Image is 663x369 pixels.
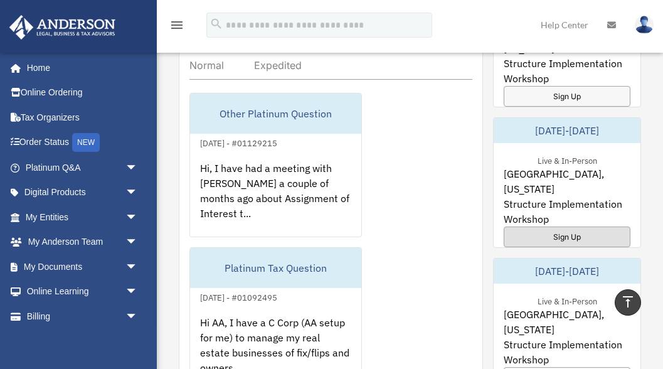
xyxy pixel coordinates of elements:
[9,155,157,180] a: Platinum Q&Aarrow_drop_down
[190,136,287,149] div: [DATE] - #01129215
[528,294,607,307] div: Live & In-Person
[9,254,157,279] a: My Documentsarrow_drop_down
[9,279,157,304] a: Online Learningarrow_drop_down
[125,205,151,230] span: arrow_drop_down
[9,304,157,329] a: Billingarrow_drop_down
[504,86,630,107] a: Sign Up
[72,133,100,152] div: NEW
[504,337,630,367] span: Structure Implementation Workshop
[125,304,151,329] span: arrow_drop_down
[9,230,157,255] a: My Anderson Teamarrow_drop_down
[504,196,630,227] span: Structure Implementation Workshop
[125,254,151,280] span: arrow_drop_down
[9,205,157,230] a: My Entitiesarrow_drop_down
[9,105,157,130] a: Tax Organizers
[190,94,361,134] div: Other Platinum Question
[635,16,654,34] img: User Pic
[615,289,641,316] a: vertical_align_top
[494,118,640,143] div: [DATE]-[DATE]
[528,153,607,166] div: Live & In-Person
[9,80,157,105] a: Online Ordering
[6,15,119,40] img: Anderson Advisors Platinum Portal
[125,155,151,181] span: arrow_drop_down
[504,166,630,196] span: [GEOGRAPHIC_DATA], [US_STATE]
[190,290,287,303] div: [DATE] - #01092495
[620,294,635,309] i: vertical_align_top
[494,259,640,284] div: [DATE]-[DATE]
[504,56,630,86] span: Structure Implementation Workshop
[504,307,630,337] span: [GEOGRAPHIC_DATA], [US_STATE]
[169,18,184,33] i: menu
[190,151,361,249] div: Hi, I have had a meeting with [PERSON_NAME] a couple of months ago about Assignment of Interest t...
[210,17,223,31] i: search
[254,59,302,72] div: Expedited
[125,230,151,255] span: arrow_drop_down
[9,55,151,80] a: Home
[125,279,151,305] span: arrow_drop_down
[125,180,151,206] span: arrow_drop_down
[169,22,184,33] a: menu
[504,227,630,247] a: Sign Up
[9,130,157,156] a: Order StatusNEW
[189,93,362,237] a: Other Platinum Question[DATE] - #01129215Hi, I have had a meeting with [PERSON_NAME] a couple of ...
[189,59,224,72] div: Normal
[190,248,361,288] div: Platinum Tax Question
[9,180,157,205] a: Digital Productsarrow_drop_down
